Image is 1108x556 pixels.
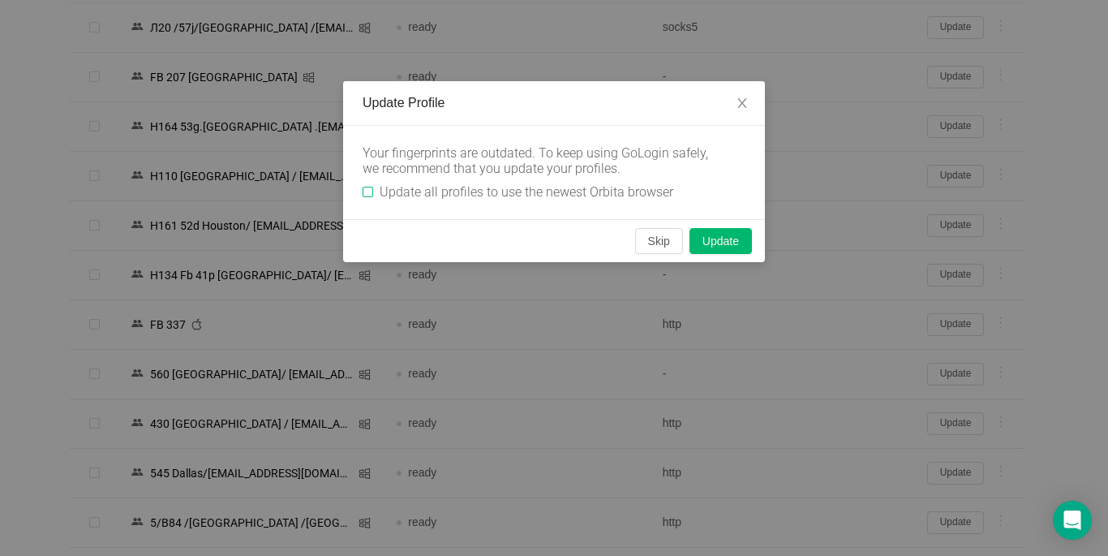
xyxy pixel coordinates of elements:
button: Skip [635,228,683,254]
div: Your fingerprints are outdated. To keep using GoLogin safely, we recommend that you update your p... [363,145,719,176]
i: icon: close [736,97,749,110]
div: Update Profile [363,94,745,112]
div: Open Intercom Messenger [1053,501,1092,540]
button: Update [689,228,752,254]
button: Close [719,81,765,127]
span: Update all profiles to use the newest Orbita browser [373,184,680,200]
